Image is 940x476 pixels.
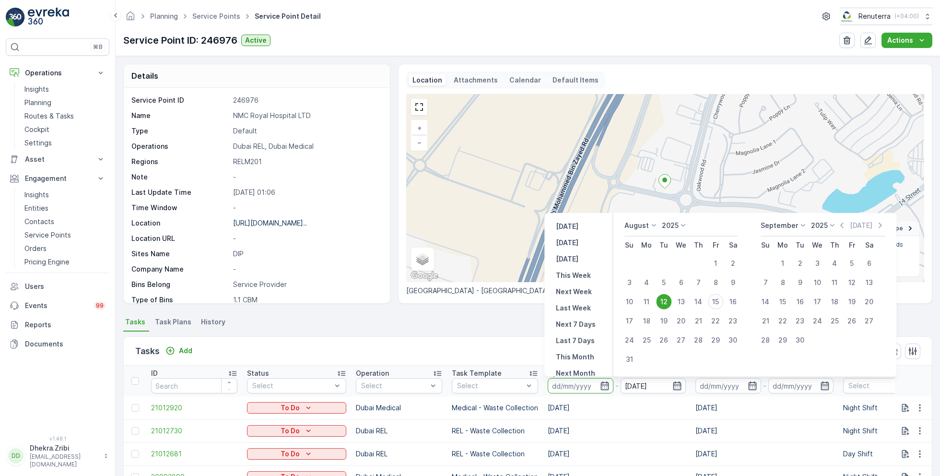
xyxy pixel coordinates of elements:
p: To Do [281,449,300,459]
p: Pricing Engine [24,257,70,267]
div: 1 [708,256,723,271]
th: Sunday [757,237,774,254]
p: [GEOGRAPHIC_DATA] - [GEOGRAPHIC_DATA] - [GEOGRAPHIC_DATA] - [GEOGRAPHIC_DATA] [406,286,924,296]
div: 16 [792,294,808,309]
p: [DATE] [556,222,578,231]
button: Renuterra(+04:00) [840,8,932,25]
div: 26 [656,333,671,348]
a: Orders [21,242,109,255]
button: To Do [247,425,346,437]
span: Task Plans [155,317,191,327]
div: 10 [810,275,825,290]
input: dd/mm/yyyy [548,378,613,393]
span: + [417,124,422,132]
p: Location [131,218,229,228]
p: DIP [233,249,380,259]
div: 25 [639,333,654,348]
td: Dubai REL [351,442,447,465]
th: Monday [774,237,791,254]
span: Service Point Detail [253,12,323,21]
button: Today [552,237,582,249]
div: 11 [639,294,654,309]
p: Orders [24,244,47,253]
th: Tuesday [791,237,809,254]
div: 14 [691,294,706,309]
p: Events [25,301,88,310]
div: 24 [810,313,825,329]
a: 21012920 [151,403,237,413]
a: Reports [6,315,109,334]
img: logo_light-DOdMpM7g.png [28,8,69,27]
a: Planning [21,96,109,109]
p: 1.1 CBM [233,295,380,305]
td: Dubai Medical [351,396,447,419]
div: 25 [827,313,842,329]
a: Open this area in Google Maps (opens a new window) [409,270,440,282]
p: Next 7 Days [556,320,596,329]
div: 8 [775,275,790,290]
input: dd/mm/yyyy [768,378,834,393]
p: Name [131,111,229,120]
p: Service Point ID: 246976 [123,33,237,48]
p: Sites Name [131,249,229,259]
th: Wednesday [672,237,690,254]
button: Active [241,35,270,46]
p: Active [245,36,267,45]
p: Last 7 Days [556,336,595,345]
th: Sunday [621,237,638,254]
p: Operations [131,142,229,151]
a: 21012681 [151,449,237,459]
div: 7 [691,275,706,290]
p: - [615,380,619,392]
p: Documents [25,339,106,349]
p: Company Name [131,264,229,274]
div: 23 [725,313,740,329]
p: To Do [281,426,300,436]
td: [DATE] [543,396,691,419]
th: Tuesday [655,237,672,254]
div: Toggle Row Selected [131,450,139,458]
th: Monday [638,237,655,254]
div: 9 [725,275,740,290]
div: 5 [844,256,859,271]
p: Last Update Time [131,188,229,197]
p: Location URL [131,234,229,243]
span: − [417,138,422,146]
a: Pricing Engine [21,255,109,269]
div: Toggle Row Selected [131,427,139,435]
p: Note [131,172,229,182]
div: 15 [775,294,790,309]
img: Google [409,270,440,282]
td: REL - Waste Collection [447,419,543,442]
td: [DATE] [543,442,691,465]
div: 19 [656,313,671,329]
div: 22 [775,313,790,329]
p: Renuterra [858,12,891,21]
a: Insights [21,188,109,202]
input: dd/mm/yyyy [695,378,761,393]
p: ( +04:00 ) [894,12,919,20]
span: v 1.48.1 [6,436,109,441]
p: Select [848,381,915,391]
div: 21 [691,313,706,329]
div: 4 [827,256,842,271]
a: Planning [150,12,178,20]
div: 12 [844,275,859,290]
span: Tasks [125,317,145,327]
p: This Month [556,352,594,362]
p: Time Window [131,203,229,213]
p: [DATE] [850,221,872,230]
a: Insights [21,83,109,96]
p: Select [457,381,523,391]
p: Next Month [556,369,595,378]
p: - [233,234,380,243]
p: [URL][DOMAIN_NAME].. [233,219,307,227]
button: DDDhekra.Zribi[EMAIL_ADDRESS][DOMAIN_NAME] [6,443,109,468]
div: 27 [861,313,877,329]
div: 29 [775,333,790,348]
td: Night Shift [838,396,934,419]
a: Users [6,277,109,296]
div: 28 [691,333,706,348]
p: Contacts [24,217,54,226]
